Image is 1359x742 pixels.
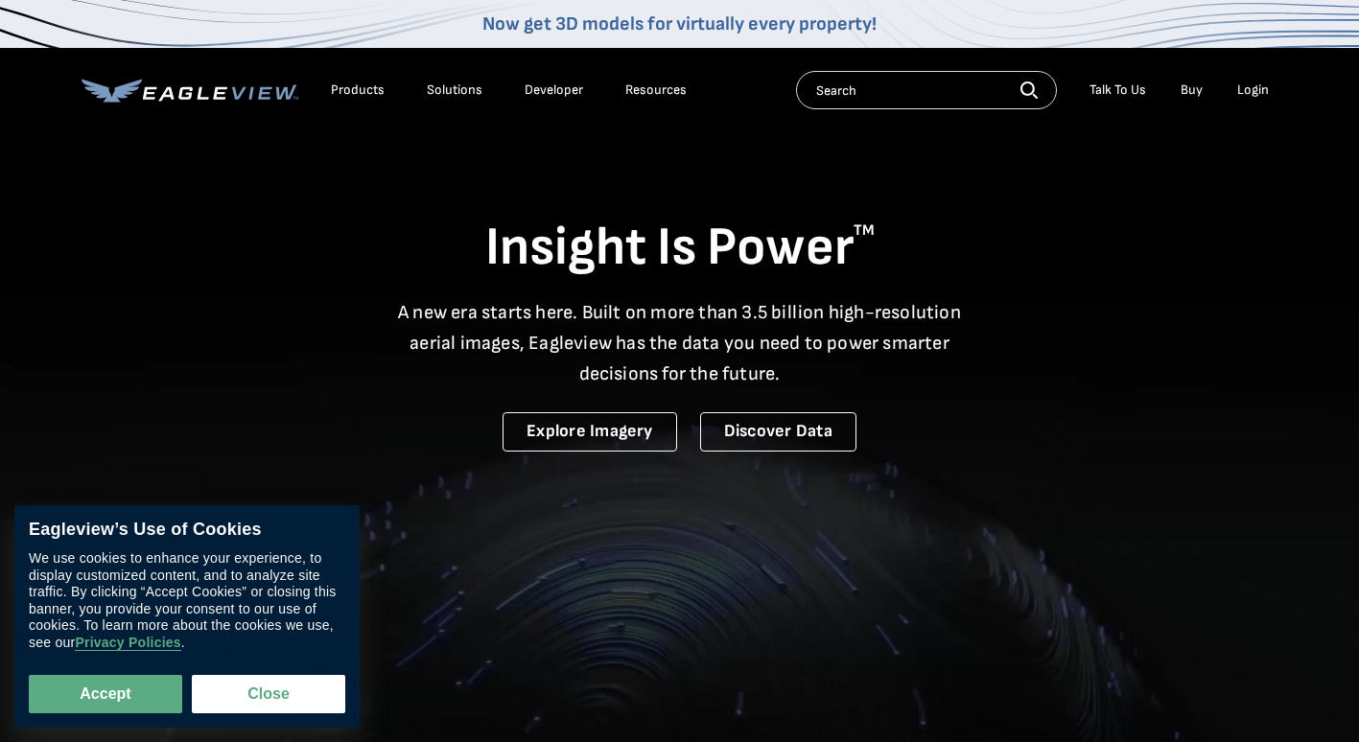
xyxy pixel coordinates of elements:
div: Resources [625,81,687,99]
div: Solutions [427,81,482,99]
a: Discover Data [700,412,856,452]
div: Products [331,81,385,99]
sup: TM [854,221,875,240]
a: Buy [1181,81,1203,99]
a: Privacy Policies [75,635,180,651]
input: Search [796,71,1057,109]
div: Eagleview’s Use of Cookies [29,520,345,541]
div: Login [1237,81,1269,99]
h1: Insight Is Power [82,215,1278,282]
button: Accept [29,675,182,713]
div: Talk To Us [1090,81,1146,99]
a: Explore Imagery [503,412,677,452]
div: We use cookies to enhance your experience, to display customized content, and to analyze site tra... [29,550,345,651]
a: Now get 3D models for virtually every property! [482,12,877,35]
p: A new era starts here. Built on more than 3.5 billion high-resolution aerial images, Eagleview ha... [387,297,973,389]
button: Close [192,675,345,713]
a: Developer [525,81,583,99]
